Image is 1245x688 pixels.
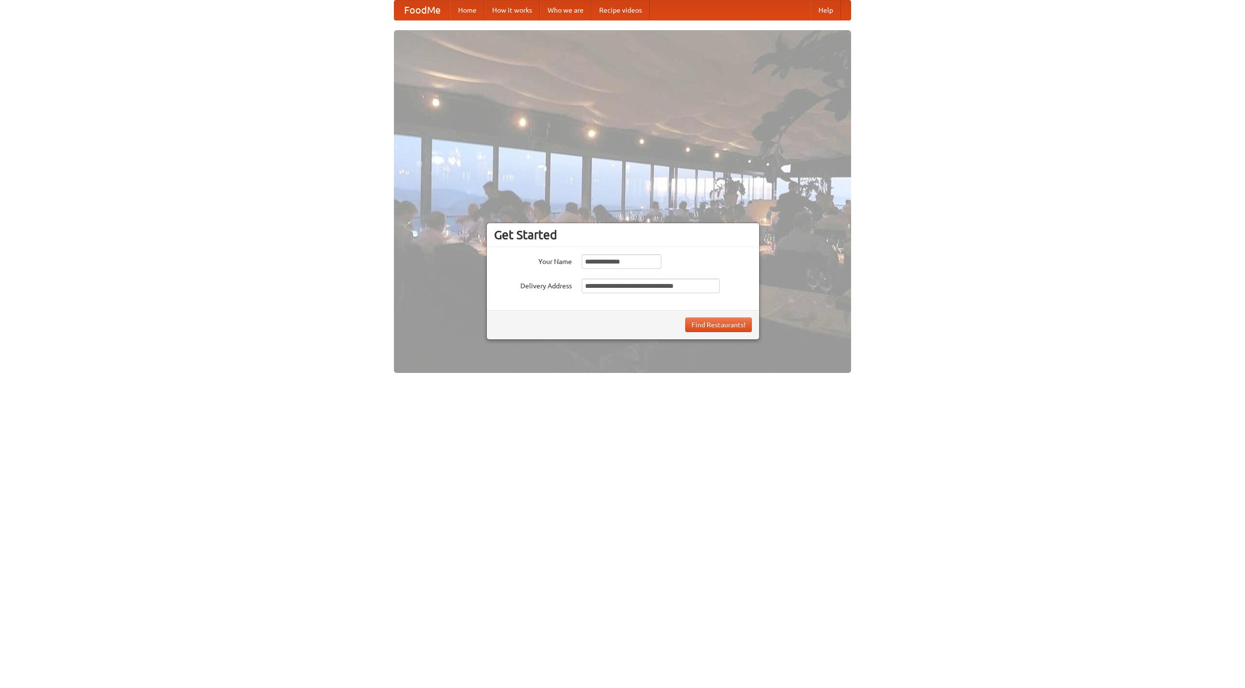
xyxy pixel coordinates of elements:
a: How it works [484,0,540,20]
a: Home [450,0,484,20]
label: Your Name [494,254,572,266]
a: Recipe videos [591,0,650,20]
a: FoodMe [394,0,450,20]
button: Find Restaurants! [685,318,752,332]
a: Who we are [540,0,591,20]
label: Delivery Address [494,279,572,291]
a: Help [811,0,841,20]
h3: Get Started [494,228,752,242]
